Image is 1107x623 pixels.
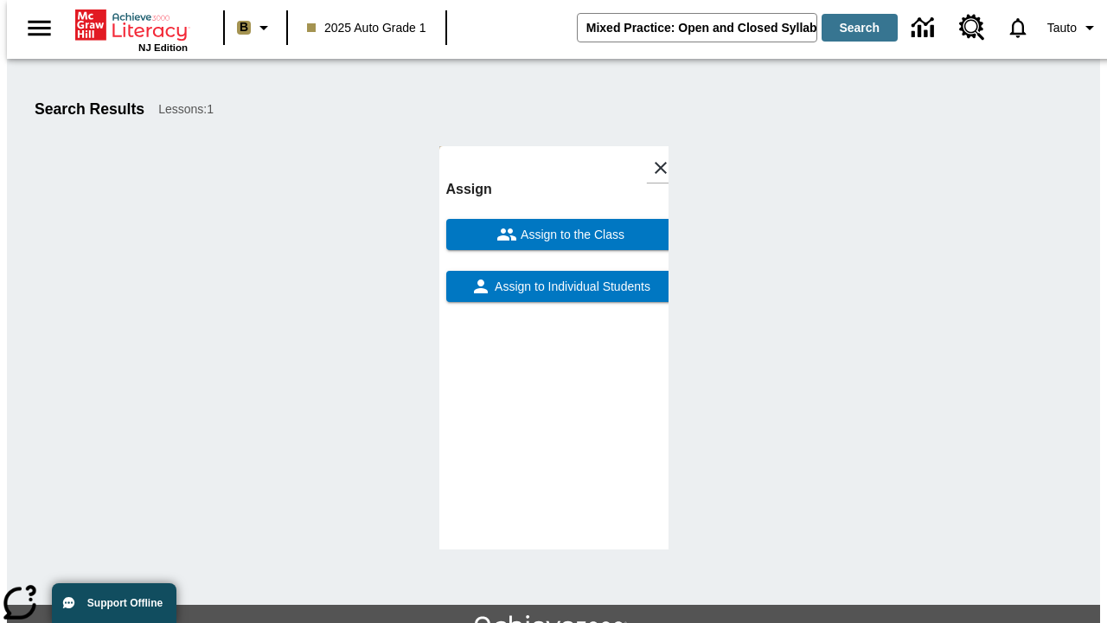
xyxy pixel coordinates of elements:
h6: Assign [446,177,675,202]
button: Profile/Settings [1040,12,1107,43]
input: search field [578,14,816,42]
span: Assign to Individual Students [491,278,650,296]
span: Tauto [1047,19,1077,37]
button: Close [646,153,675,183]
span: Assign to the Class [517,226,624,244]
span: NJ Edition [138,42,188,53]
span: 2025 Auto Grade 1 [307,19,426,37]
a: Resource Center, Will open in new tab [949,4,995,51]
a: Notifications [995,5,1040,50]
button: Open side menu [14,3,65,54]
h1: Search Results [35,100,144,119]
div: Home [75,6,188,53]
span: B [240,16,248,38]
button: Boost Class color is light brown. Change class color [230,12,281,43]
button: Assign to the Class [446,219,675,250]
span: Support Offline [87,597,163,609]
a: Home [75,8,188,42]
button: Support Offline [52,583,176,623]
div: lesson details [439,146,669,549]
button: Search [822,14,898,42]
button: Assign to Individual Students [446,271,675,302]
span: Lessons : 1 [158,100,214,119]
a: Data Center [901,4,949,52]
